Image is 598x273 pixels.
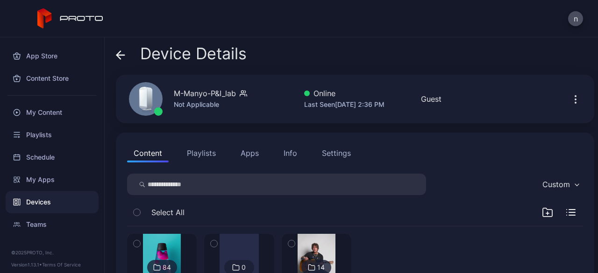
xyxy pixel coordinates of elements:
a: Schedule [6,146,99,168]
a: My Apps [6,168,99,191]
div: Custom [542,180,570,189]
a: Terms Of Service [42,262,81,267]
div: Online [304,88,384,99]
a: Teams [6,213,99,236]
span: Version 1.13.1 • [11,262,42,267]
div: M-Manyo-P&I_lab [174,88,236,99]
button: Playlists [180,144,222,162]
div: © 2025 PROTO, Inc. [11,249,93,256]
div: 0 [242,263,246,272]
a: App Store [6,45,99,67]
div: Guest [421,93,441,105]
div: 84 [163,263,171,272]
button: n [568,11,583,26]
span: Device Details [140,45,247,63]
button: Settings [315,144,357,162]
a: Devices [6,191,99,213]
div: Not Applicable [174,99,247,110]
div: Settings [322,147,351,159]
div: 14 [317,263,325,272]
button: Content [127,144,169,162]
div: Info [284,147,297,159]
span: Select All [151,207,185,218]
button: Custom [538,174,583,195]
button: Info [277,144,304,162]
a: My Content [6,101,99,124]
div: Last Seen [DATE] 2:36 PM [304,99,384,110]
a: Content Store [6,67,99,90]
button: Apps [234,144,265,162]
a: Playlists [6,124,99,146]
